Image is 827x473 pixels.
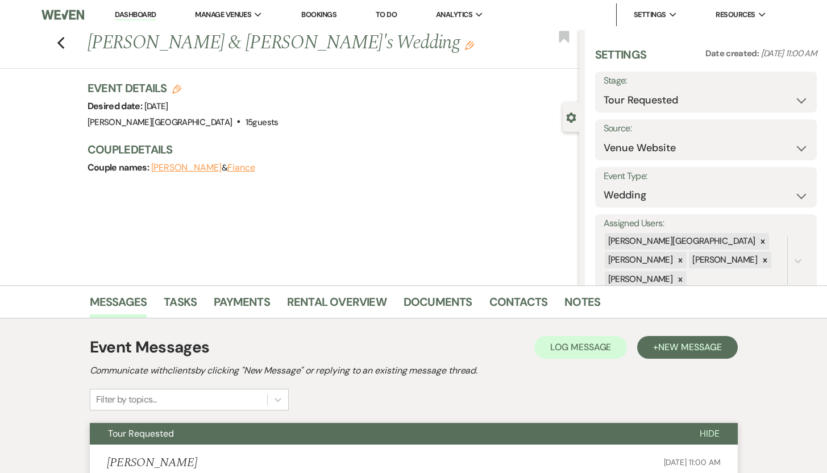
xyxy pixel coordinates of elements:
[108,428,174,439] span: Tour Requested
[550,341,611,353] span: Log Message
[604,121,809,137] label: Source:
[88,30,476,57] h1: [PERSON_NAME] & [PERSON_NAME]'s Wedding
[96,393,157,406] div: Filter by topics...
[681,423,738,445] button: Hide
[107,456,197,470] h5: [PERSON_NAME]
[700,428,720,439] span: Hide
[90,335,210,359] h1: Event Messages
[404,293,472,318] a: Documents
[664,457,721,467] span: [DATE] 11:00 AM
[90,364,738,377] h2: Communicate with clients by clicking "New Message" or replying to an existing message thread.
[287,293,387,318] a: Rental Overview
[88,100,144,112] span: Desired date:
[195,9,251,20] span: Manage Venues
[144,101,168,112] span: [DATE]
[489,293,548,318] a: Contacts
[376,10,397,19] a: To Do
[634,9,666,20] span: Settings
[604,215,809,232] label: Assigned Users:
[151,162,255,173] span: &
[604,168,809,185] label: Event Type:
[88,80,279,96] h3: Event Details
[716,9,755,20] span: Resources
[534,336,627,359] button: Log Message
[566,111,576,122] button: Close lead details
[164,293,197,318] a: Tasks
[605,271,675,288] div: [PERSON_NAME]
[564,293,600,318] a: Notes
[604,73,809,89] label: Stage:
[761,48,817,59] span: [DATE] 11:00 AM
[705,48,761,59] span: Date created:
[214,293,270,318] a: Payments
[227,163,255,172] button: Fiance
[595,47,647,72] h3: Settings
[658,341,721,353] span: New Message
[605,233,757,250] div: [PERSON_NAME][GEOGRAPHIC_DATA]
[88,161,151,173] span: Couple names:
[637,336,737,359] button: +New Message
[90,423,681,445] button: Tour Requested
[88,142,568,157] h3: Couple Details
[88,117,232,128] span: [PERSON_NAME][GEOGRAPHIC_DATA]
[436,9,472,20] span: Analytics
[605,252,675,268] div: [PERSON_NAME]
[689,252,759,268] div: [PERSON_NAME]
[41,3,84,27] img: Weven Logo
[115,10,156,20] a: Dashboard
[90,293,147,318] a: Messages
[301,10,336,19] a: Bookings
[151,163,222,172] button: [PERSON_NAME]
[246,117,279,128] span: 15 guests
[465,40,474,50] button: Edit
